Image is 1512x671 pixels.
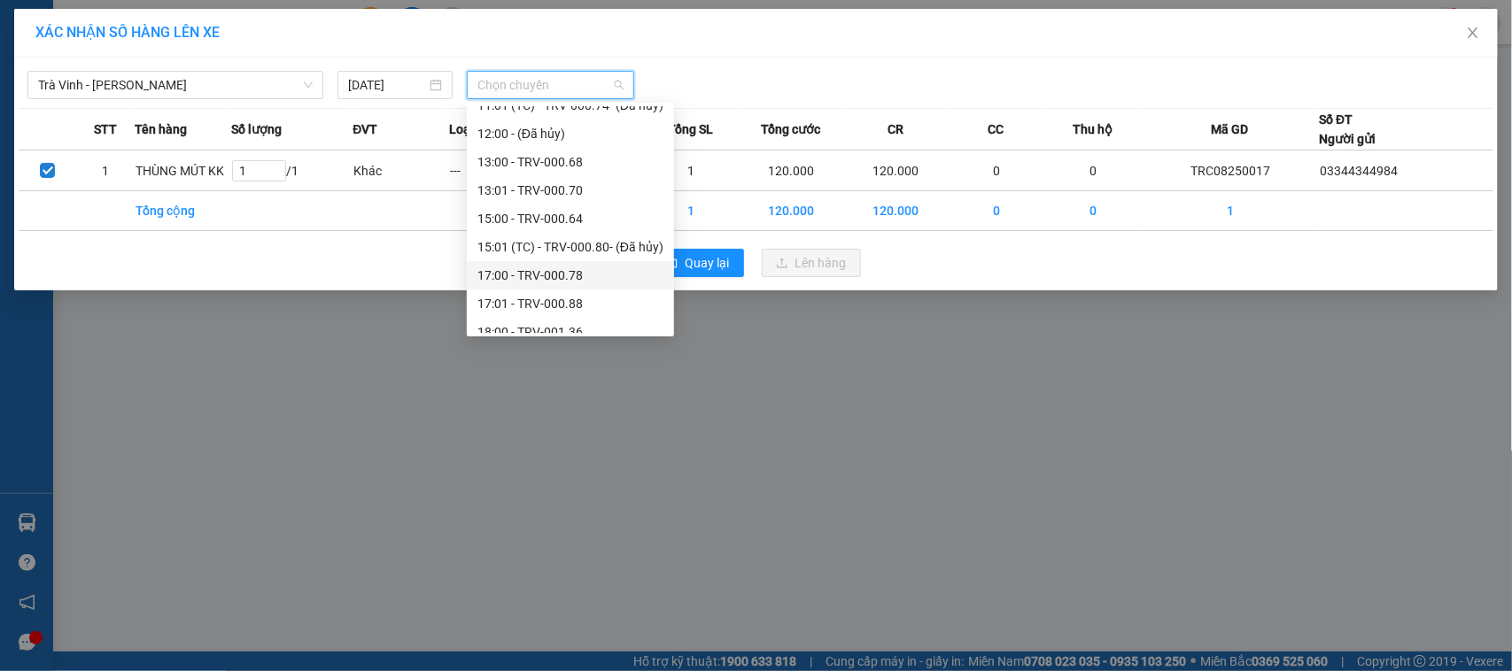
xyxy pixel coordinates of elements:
td: 0 [949,150,1045,191]
span: Tên hàng [135,120,187,139]
td: 1 [643,150,740,191]
span: Loại hàng [450,120,506,139]
div: 13:01 - TRV-000.70 [477,181,663,200]
div: 18:00 - TRV-001.36 [477,322,663,342]
td: 120.000 [740,150,844,191]
div: 17:00 - TRV-000.78 [477,266,663,285]
td: --- [450,150,547,191]
td: TRC08250017 [1142,150,1320,191]
span: Số lượng [231,120,282,139]
div: 15:01 (TC) - TRV-000.80 - (Đã hủy) [477,237,663,257]
span: CR [888,120,903,139]
span: close [1466,26,1480,40]
td: 1 [643,191,740,231]
td: 0 [1045,150,1142,191]
div: 17:01 - TRV-000.88 [477,294,663,313]
span: Chọn chuyến [477,72,623,98]
div: 15:00 - TRV-000.64 [477,209,663,228]
span: 03344344984 [1320,164,1398,178]
td: 120.000 [740,191,844,231]
span: Tổng cước [762,120,821,139]
span: STT [94,120,117,139]
span: CC [989,120,1004,139]
span: XÁC NHẬN SỐ HÀNG LÊN XE [35,24,220,41]
td: 1 [1142,191,1320,231]
span: Quay lại [686,253,730,273]
span: Mã GD [1212,120,1249,139]
button: uploadLên hàng [762,249,861,277]
div: 12:00 - (Đã hủy) [477,124,663,143]
td: 1 [76,150,134,191]
span: ĐVT [353,120,377,139]
input: 15/08/2025 [348,75,426,95]
span: Tổng SL [668,120,713,139]
td: Tổng cộng [135,191,231,231]
button: Close [1448,9,1498,58]
div: Số ĐT Người gửi [1319,110,1376,149]
td: Khác [353,150,449,191]
td: / 1 [231,150,353,191]
td: 0 [1045,191,1142,231]
button: rollbackQuay lại [652,249,744,277]
td: 120.000 [844,150,949,191]
div: 13:00 - TRV-000.68 [477,152,663,172]
td: 120.000 [844,191,949,231]
span: Thu hộ [1073,120,1113,139]
span: Trà Vinh - Hồ Chí Minh [38,72,313,98]
td: 0 [949,191,1045,231]
td: THÙNG MÚT KK [135,150,231,191]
